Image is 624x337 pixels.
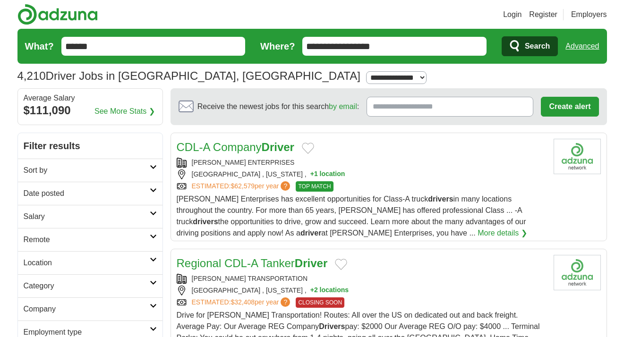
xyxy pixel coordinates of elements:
label: Where? [260,39,295,53]
button: +1 location [310,169,345,179]
a: Advanced [565,37,599,56]
div: Average Salary [24,94,157,102]
div: [PERSON_NAME] ENTERPRISES [177,158,546,168]
a: CDL-A CompanyDriver [177,141,294,153]
h2: Filter results [18,133,162,159]
span: Search [525,37,550,56]
a: Login [503,9,521,20]
strong: drivers [193,218,218,226]
button: Create alert [541,97,598,117]
h2: Remote [24,234,150,245]
a: [PERSON_NAME] TRANSPORTATION [192,275,308,282]
div: [GEOGRAPHIC_DATA] , [US_STATE] , [177,169,546,179]
span: CLOSING SOON [296,297,344,308]
button: Add to favorite jobs [302,143,314,154]
strong: Driver [295,257,327,270]
a: Category [18,274,162,297]
button: Add to favorite jobs [335,259,347,270]
a: Employers [571,9,607,20]
h2: Sort by [24,165,150,176]
a: Salary [18,205,162,228]
a: Sort by [18,159,162,182]
h2: Company [24,303,150,315]
a: Date posted [18,182,162,205]
img: Company logo [554,139,601,174]
span: + [310,286,314,295]
h1: Driver Jobs in [GEOGRAPHIC_DATA], [GEOGRAPHIC_DATA] [17,69,360,82]
a: by email [329,102,357,110]
h2: Salary [24,211,150,222]
span: Receive the newest jobs for this search : [197,101,359,112]
a: ESTIMATED:$32,408per year? [192,297,292,308]
span: $62,579 [231,182,255,190]
h2: Date posted [24,188,150,199]
label: What? [25,39,54,53]
a: Regional CDL-A TankerDriver [177,257,328,270]
a: Location [18,251,162,274]
span: ? [281,181,290,191]
strong: drivers [428,195,453,203]
span: + [310,169,314,179]
span: [PERSON_NAME] Enterprises has excellent opportunities for Class-A truck in many locations through... [177,195,526,237]
button: +2 locations [310,286,349,295]
h2: Category [24,280,150,292]
button: Search [502,36,558,56]
strong: Driver [262,141,294,153]
a: Remote [18,228,162,251]
a: Company [18,297,162,320]
a: More details ❯ [478,227,527,239]
div: $111,090 [24,102,157,119]
strong: driver [300,229,321,237]
div: [GEOGRAPHIC_DATA] , [US_STATE] , [177,286,546,295]
span: ? [281,297,290,307]
a: Register [529,9,557,20]
span: TOP MATCH [296,181,333,192]
span: 4,210 [17,67,46,84]
img: Adzuna logo [17,4,98,25]
span: $32,408 [231,298,255,306]
a: ESTIMATED:$62,579per year? [192,181,292,192]
h2: Location [24,257,150,269]
a: See More Stats ❯ [94,106,155,117]
strong: Drivers [319,322,345,330]
img: HENIFF Transportation Systems logo [554,255,601,290]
